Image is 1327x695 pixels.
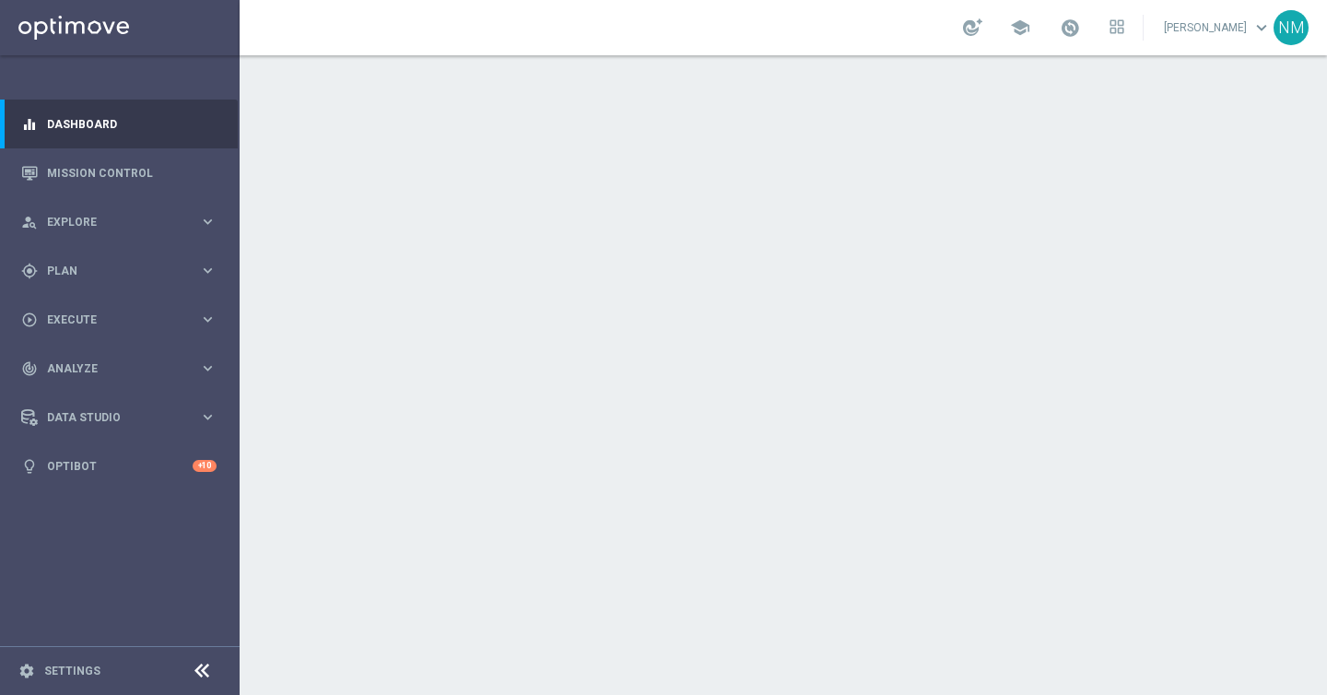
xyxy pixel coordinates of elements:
div: Explore [21,214,199,230]
i: keyboard_arrow_right [199,262,217,279]
span: Data Studio [47,412,199,423]
i: keyboard_arrow_right [199,408,217,426]
i: lightbulb [21,458,38,475]
div: Execute [21,312,199,328]
button: equalizer Dashboard [20,117,217,132]
i: play_circle_outline [21,312,38,328]
button: Mission Control [20,166,217,181]
div: Optibot [21,442,217,490]
i: equalizer [21,116,38,133]
div: Dashboard [21,100,217,148]
i: keyboard_arrow_right [199,359,217,377]
span: Plan [47,265,199,277]
i: person_search [21,214,38,230]
a: [PERSON_NAME]keyboard_arrow_down [1162,14,1274,41]
span: keyboard_arrow_down [1251,18,1272,38]
span: Explore [47,217,199,228]
i: keyboard_arrow_right [199,213,217,230]
div: Plan [21,263,199,279]
span: Execute [47,314,199,325]
a: Optibot [47,442,193,490]
button: person_search Explore keyboard_arrow_right [20,215,217,230]
i: settings [18,663,35,679]
a: Dashboard [47,100,217,148]
i: gps_fixed [21,263,38,279]
span: school [1010,18,1030,38]
div: +10 [193,460,217,472]
button: gps_fixed Plan keyboard_arrow_right [20,264,217,278]
div: Analyze [21,360,199,377]
div: Mission Control [21,148,217,197]
a: Settings [44,666,100,677]
button: Data Studio keyboard_arrow_right [20,410,217,425]
a: Mission Control [47,148,217,197]
button: play_circle_outline Execute keyboard_arrow_right [20,312,217,327]
span: Analyze [47,363,199,374]
button: lightbulb Optibot +10 [20,459,217,474]
i: keyboard_arrow_right [199,311,217,328]
div: Data Studio [21,409,199,426]
i: track_changes [21,360,38,377]
button: track_changes Analyze keyboard_arrow_right [20,361,217,376]
div: NM [1274,10,1309,45]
